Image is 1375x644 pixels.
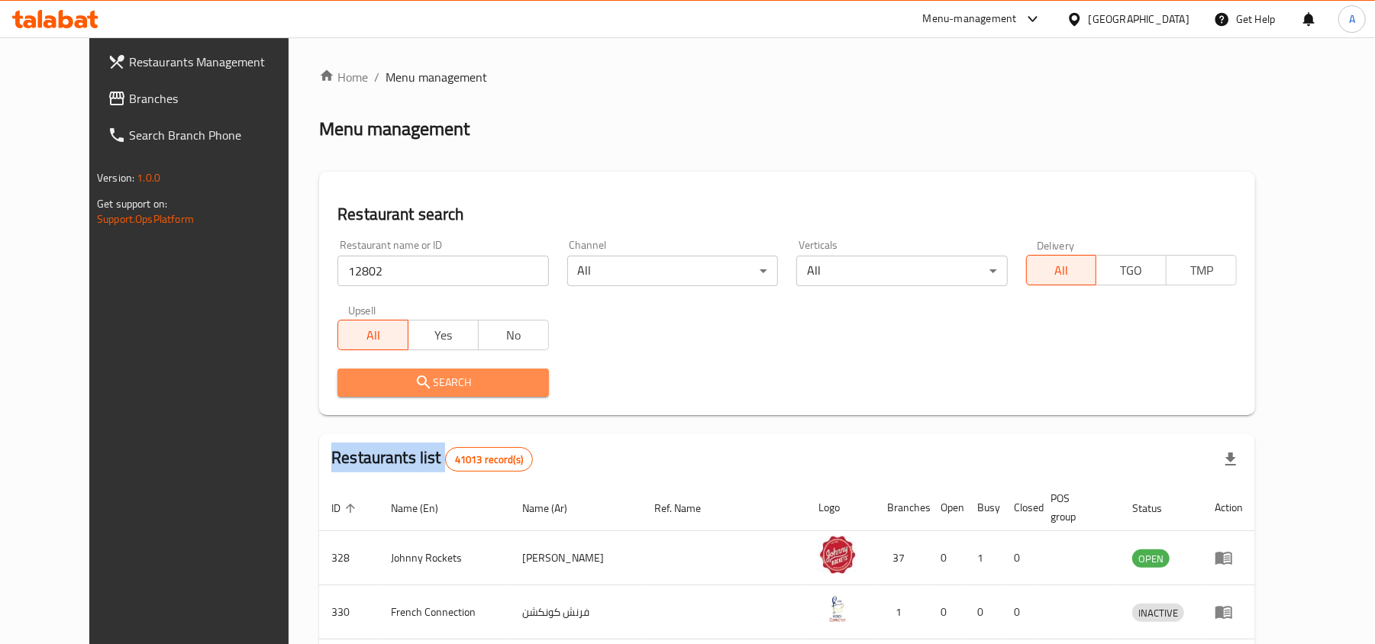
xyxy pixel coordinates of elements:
[567,256,778,286] div: All
[408,320,479,350] button: Yes
[923,10,1017,28] div: Menu-management
[1033,259,1091,282] span: All
[655,499,721,517] span: Ref. Name
[97,209,194,229] a: Support.OpsPlatform
[1132,499,1182,517] span: Status
[337,320,408,350] button: All
[510,585,643,639] td: فرنش كونكشن
[319,68,368,86] a: Home
[415,324,473,346] span: Yes
[1002,485,1038,531] th: Closed
[337,369,548,397] button: Search
[331,499,360,517] span: ID
[97,168,134,188] span: Version:
[1215,603,1243,621] div: Menu
[319,68,1255,86] nav: breadcrumb
[965,531,1002,585] td: 1
[319,531,379,585] td: 328
[1037,240,1075,250] label: Delivery
[1132,550,1170,568] span: OPEN
[875,485,928,531] th: Branches
[137,168,160,188] span: 1.0.0
[928,585,965,639] td: 0
[331,446,533,472] h2: Restaurants list
[1212,441,1249,478] div: Export file
[386,68,487,86] span: Menu management
[965,485,1002,531] th: Busy
[337,256,548,286] input: Search for restaurant name or ID..
[1002,531,1038,585] td: 0
[374,68,379,86] li: /
[319,117,470,141] h2: Menu management
[1166,255,1237,285] button: TMP
[1089,11,1189,27] div: [GEOGRAPHIC_DATA]
[1173,259,1231,282] span: TMP
[95,43,319,80] a: Restaurants Management
[1349,11,1355,27] span: A
[510,531,643,585] td: [PERSON_NAME]
[1132,604,1184,622] div: INACTIVE
[1215,549,1243,567] div: Menu
[875,585,928,639] td: 1
[818,536,857,574] img: Johnny Rockets
[796,256,1007,286] div: All
[818,590,857,628] img: French Connection
[1096,255,1167,285] button: TGO
[1051,489,1102,526] span: POS group
[1132,604,1184,622] span: INACTIVE
[806,485,875,531] th: Logo
[446,452,532,467] span: 41013 record(s)
[1102,259,1160,282] span: TGO
[1002,585,1038,639] td: 0
[129,89,307,108] span: Branches
[337,203,1237,226] h2: Restaurant search
[129,53,307,71] span: Restaurants Management
[875,531,928,585] td: 37
[348,304,376,315] label: Upsell
[379,585,510,639] td: French Connection
[391,499,458,517] span: Name (En)
[129,126,307,144] span: Search Branch Phone
[965,585,1002,639] td: 0
[95,117,319,153] a: Search Branch Phone
[97,194,167,214] span: Get support on:
[445,447,533,472] div: Total records count
[478,320,549,350] button: No
[319,585,379,639] td: 330
[95,80,319,117] a: Branches
[350,373,536,392] span: Search
[1026,255,1097,285] button: All
[379,531,510,585] td: Johnny Rockets
[522,499,587,517] span: Name (Ar)
[344,324,402,346] span: All
[1202,485,1255,531] th: Action
[928,531,965,585] td: 0
[928,485,965,531] th: Open
[485,324,543,346] span: No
